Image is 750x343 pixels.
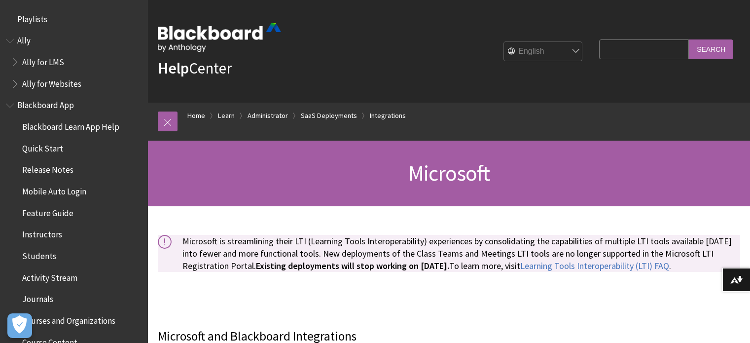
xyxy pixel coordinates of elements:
strong: Help [158,58,189,78]
img: Blackboard by Anthology [158,23,281,52]
span: Release Notes [22,162,73,175]
span: Quick Start [22,140,63,153]
button: Abrir preferencias [7,313,32,338]
a: Home [187,110,205,122]
span: Students [22,248,56,261]
span: Ally [17,33,31,46]
span: Ally for Websites [22,76,81,89]
strong: Existing deployments will stop working on [DATE]. [256,260,449,271]
span: Activity Stream [22,269,77,283]
a: SaaS Deployments [301,110,357,122]
span: Playlists [17,11,47,24]
a: Learning Tools Interoperability (LTI) FAQ [520,260,669,272]
span: Ally for LMS [22,54,64,67]
span: Blackboard Learn App Help [22,118,119,132]
span: Microsoft [408,159,490,187]
span: Mobile Auto Login [22,183,86,196]
span: Feature Guide [22,205,73,218]
a: Learn [218,110,235,122]
input: Search [689,39,733,59]
a: Administrator [248,110,288,122]
nav: Book outline for Anthology Ally Help [6,33,142,92]
a: HelpCenter [158,58,232,78]
span: Courses and Organizations [22,312,115,326]
select: Site Language Selector [504,42,583,62]
p: Microsoft is streamlining their LTI (Learning Tools Interoperability) experiences by consolidatin... [158,235,740,272]
span: Journals [22,291,53,305]
span: Instructors [22,227,62,240]
span: Blackboard App [17,97,74,111]
a: Integrations [370,110,406,122]
nav: Book outline for Playlists [6,11,142,28]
